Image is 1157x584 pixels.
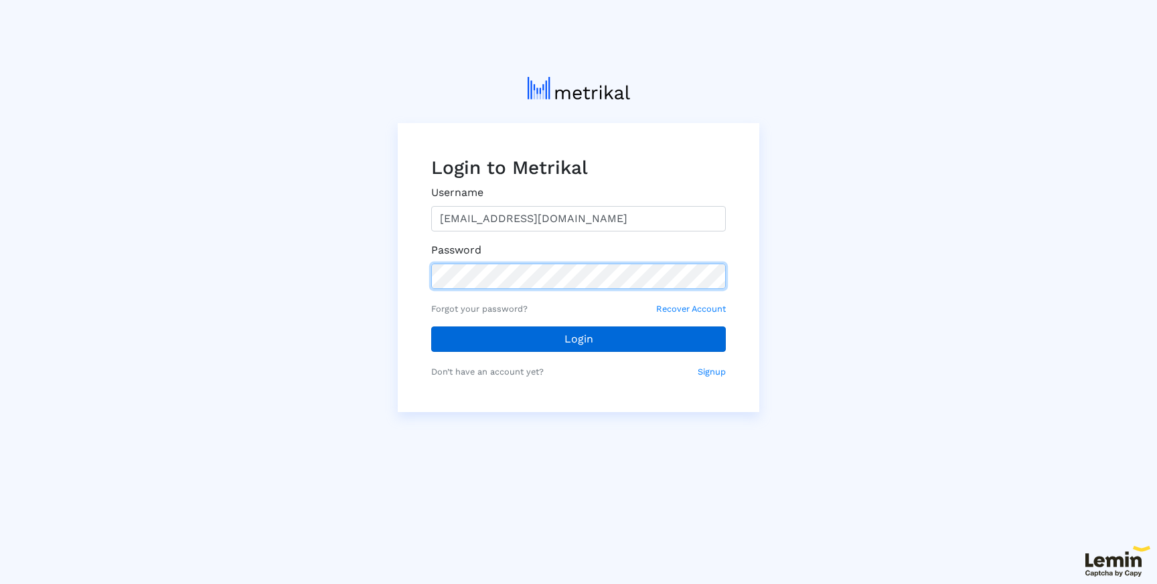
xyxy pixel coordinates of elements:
label: Password [431,242,481,258]
img: metrical-logo-light.png [528,77,630,100]
button: Login [431,326,726,352]
small: Forgot your password? [431,302,528,315]
h3: Login to Metrikal [431,157,726,179]
small: Signup [698,365,726,378]
small: Recover Account [656,302,726,315]
img: 63f920f45959a057750d25c1_lem1.svg [1085,546,1150,577]
small: Don’t have an account yet? [431,365,544,378]
label: Username [431,185,483,201]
